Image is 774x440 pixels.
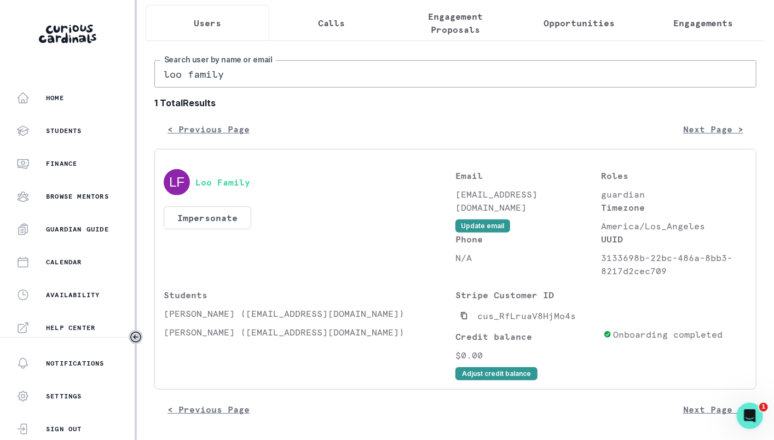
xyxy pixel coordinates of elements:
p: Guardian Guide [46,225,109,234]
p: Calls [318,16,345,30]
p: UUID [602,233,748,246]
p: Onboarding completed [614,328,723,341]
button: Copied to clipboard [455,307,473,325]
p: $0.00 [455,349,599,362]
p: Users [194,16,221,30]
p: [EMAIL_ADDRESS][DOMAIN_NAME] [455,188,602,214]
button: Next Page > [670,118,756,140]
p: America/Los_Angeles [602,219,748,233]
b: 1 Total Results [154,96,756,109]
button: < Previous Page [154,118,263,140]
button: Impersonate [164,206,251,229]
p: N/A [455,251,602,264]
p: Email [455,169,602,182]
p: Calendar [46,258,82,267]
img: Curious Cardinals Logo [39,25,96,43]
button: Loo Family [195,177,250,188]
p: Timezone [602,201,748,214]
p: guardian [602,188,748,201]
p: Availability [46,291,100,299]
p: Students [46,126,82,135]
p: Help Center [46,323,95,332]
img: svg [164,169,190,195]
p: Opportunities [544,16,615,30]
p: Engagement Proposals [403,10,508,36]
p: Sign Out [46,425,82,433]
p: Phone [455,233,602,246]
p: Credit balance [455,330,599,343]
button: Adjust credit balance [455,367,538,380]
p: Roles [602,169,748,182]
p: Finance [46,159,77,168]
p: [PERSON_NAME] ([EMAIL_ADDRESS][DOMAIN_NAME]) [164,326,455,339]
p: Notifications [46,359,105,368]
iframe: Intercom live chat [737,403,763,429]
p: Home [46,94,64,102]
p: Settings [46,392,82,401]
button: Toggle sidebar [129,330,143,344]
p: Students [164,288,455,302]
span: 1 [759,403,768,412]
p: [PERSON_NAME] ([EMAIL_ADDRESS][DOMAIN_NAME]) [164,307,455,320]
button: < Previous Page [154,398,263,420]
p: Engagements [673,16,733,30]
p: Browse Mentors [46,192,109,201]
button: Next Page > [670,398,756,420]
p: Stripe Customer ID [455,288,599,302]
p: 3133698b-22bc-486a-8bb3-8217d2cec709 [602,251,748,277]
button: Update email [455,219,510,233]
p: cus_RfLruaV8HjMo4s [477,309,576,322]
